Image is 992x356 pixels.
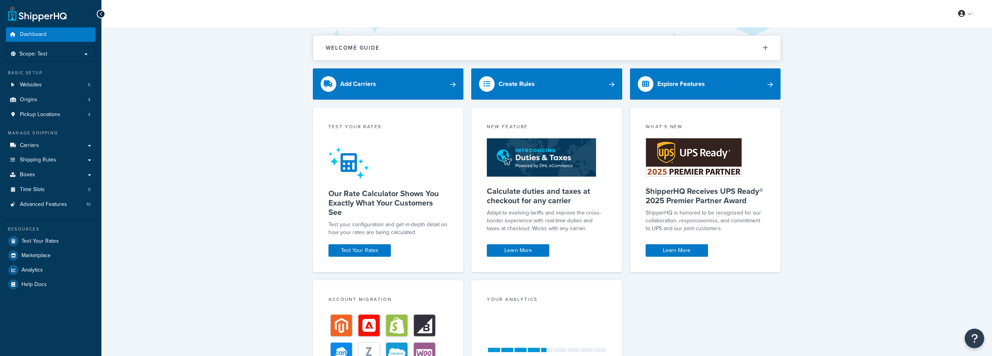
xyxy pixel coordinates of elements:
div: Explore Features [657,79,705,89]
span: Help Docs [21,281,47,288]
li: Time Slots [6,182,96,197]
p: Adapt to evolving tariffs and improve the cross-border experience with real-time duties and taxes... [487,209,607,233]
span: Test Your Rates [21,238,59,245]
div: Your Analytics [487,296,607,305]
div: Add Carriers [340,79,376,89]
a: Explore Features [630,68,781,100]
li: Advanced Features [6,197,96,212]
li: Websites [6,78,96,92]
a: Test Your Rates [6,234,96,248]
span: 4 [88,111,91,118]
span: 5 [88,82,91,88]
span: Pickup Locations [20,111,60,118]
a: Advanced Features10 [6,197,96,212]
span: Carriers [20,142,39,149]
div: What's New [646,123,765,132]
span: Marketplace [21,252,51,259]
span: Origins [20,97,37,103]
p: ShipperHQ is honored to be recognized for our collaboration, responsiveness, and commitment to UP... [646,209,765,233]
a: Pickup Locations4 [6,107,96,122]
span: Boxes [20,172,35,178]
div: Basic Setup [6,70,96,76]
span: Dashboard [20,31,46,38]
h5: ShipperHQ Receives UPS Ready® 2025 Premier Partner Award [646,186,765,205]
a: Learn More [487,244,549,257]
a: Dashboard [6,27,96,42]
a: Marketplace [6,249,96,263]
button: Open Resource Center [965,329,984,348]
div: Create Rules [499,79,535,89]
div: New Feature [487,123,607,132]
span: 0 [88,186,91,193]
a: Origins4 [6,93,96,107]
span: Scope: Test [20,51,47,57]
span: Advanced Features [20,201,67,208]
a: Analytics [6,263,96,277]
span: Shipping Rules [20,157,56,163]
button: Welcome Guide [313,36,781,60]
a: Add Carriers [313,68,464,100]
a: Carriers [6,138,96,153]
a: Learn More [646,244,708,257]
span: 10 [86,201,91,208]
div: Test your configuration and get in-depth detail on how your rates are being calculated. [328,221,448,236]
div: Resources [6,226,96,233]
div: Manage Shipping [6,130,96,136]
a: Boxes [6,168,96,182]
span: Time Slots [20,186,45,193]
h5: Calculate duties and taxes at checkout for any carrier [487,186,607,205]
div: Account Migration [328,296,448,305]
span: 4 [88,97,91,103]
a: Shipping Rules [6,153,96,167]
span: Websites [20,82,42,88]
a: Test Your Rates [328,244,391,257]
a: Help Docs [6,277,96,292]
a: Websites5 [6,78,96,92]
div: Test your rates [328,123,448,132]
a: Create Rules [471,68,622,100]
h2: Welcome Guide [326,45,380,51]
li: Pickup Locations [6,107,96,122]
a: Time Slots0 [6,182,96,197]
span: Analytics [21,267,43,274]
h5: Our Rate Calculator Shows You Exactly What Your Customers See [328,189,448,217]
li: Origins [6,93,96,107]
